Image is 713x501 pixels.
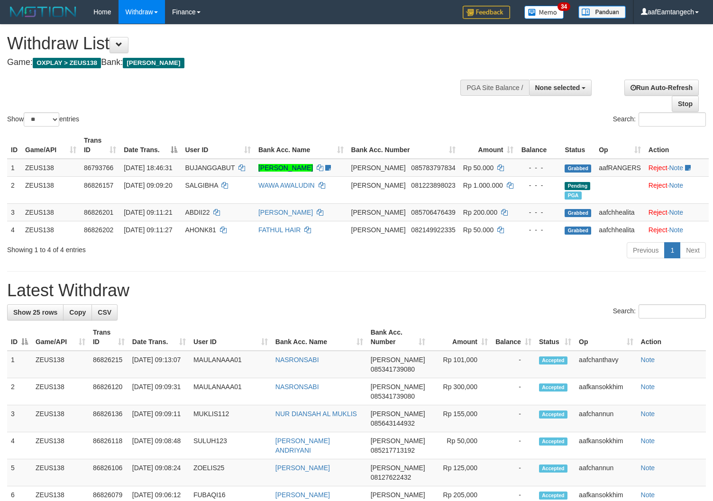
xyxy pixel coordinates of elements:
div: - - - [521,208,557,217]
span: Copy 085643144932 to clipboard [371,419,415,427]
th: Trans ID: activate to sort column ascending [80,132,120,159]
span: Accepted [539,465,567,473]
td: - [492,351,535,378]
span: Copy 08127622432 to clipboard [371,474,411,481]
td: aafchhealita [595,203,645,221]
span: OXPLAY > ZEUS138 [33,58,101,68]
a: Note [669,226,683,234]
a: Note [641,464,655,472]
td: ZEUS138 [32,459,89,486]
td: aafchhealita [595,221,645,238]
span: Show 25 rows [13,309,57,316]
span: [PERSON_NAME] [351,182,406,189]
td: 4 [7,221,21,238]
a: Note [669,182,683,189]
td: [DATE] 09:09:31 [128,378,190,405]
td: 4 [7,432,32,459]
td: ZEUS138 [32,378,89,405]
td: Rp 50,000 [429,432,492,459]
span: Accepted [539,356,567,364]
span: 86793766 [84,164,113,172]
th: Status [561,132,595,159]
td: 86826118 [89,432,128,459]
label: Show entries [7,112,79,127]
span: Rp 1.000.000 [463,182,503,189]
a: 1 [664,242,680,258]
td: Rp 300,000 [429,378,492,405]
span: [PERSON_NAME] [351,164,406,172]
span: Accepted [539,437,567,446]
th: Balance [517,132,561,159]
td: 1 [7,159,21,177]
span: [PERSON_NAME] [371,410,425,418]
span: Copy 085341739080 to clipboard [371,392,415,400]
span: Copy 085783797834 to clipboard [411,164,455,172]
a: NASRONSABI [275,356,319,364]
td: Rp 101,000 [429,351,492,378]
td: aafkansokkhim [575,432,637,459]
td: · [645,159,709,177]
th: Amount: activate to sort column ascending [459,132,518,159]
span: Copy 085341739080 to clipboard [371,365,415,373]
td: [DATE] 09:09:11 [128,405,190,432]
td: - [492,459,535,486]
input: Search: [639,304,706,319]
span: SALGIBHA [185,182,218,189]
span: Copy 081223898023 to clipboard [411,182,455,189]
a: WAWA AWALUDIN [258,182,315,189]
span: Copy 085217713192 to clipboard [371,446,415,454]
td: ZEUS138 [21,203,80,221]
span: [PERSON_NAME] [351,226,406,234]
div: - - - [521,225,557,235]
a: Note [641,437,655,445]
span: [PERSON_NAME] [371,383,425,391]
td: 3 [7,203,21,221]
span: Grabbed [565,227,591,235]
a: [PERSON_NAME] [275,491,330,499]
td: aafchannun [575,459,637,486]
span: 86826157 [84,182,113,189]
td: 86826215 [89,351,128,378]
th: Amount: activate to sort column ascending [429,324,492,351]
label: Search: [613,112,706,127]
span: Accepted [539,383,567,392]
span: [DATE] 18:46:31 [124,164,172,172]
td: - [492,432,535,459]
td: 2 [7,378,32,405]
span: BUJANGGABUT [185,164,235,172]
a: Show 25 rows [7,304,64,320]
span: [PERSON_NAME] [371,437,425,445]
td: ZEUS138 [32,405,89,432]
a: Run Auto-Refresh [624,80,699,96]
a: Note [641,356,655,364]
th: Bank Acc. Name: activate to sort column ascending [255,132,347,159]
a: [PERSON_NAME] [258,164,313,172]
td: · [645,203,709,221]
button: None selected [529,80,592,96]
a: Reject [649,209,667,216]
th: Bank Acc. Number: activate to sort column ascending [367,324,429,351]
td: 3 [7,405,32,432]
label: Search: [613,304,706,319]
a: NUR DIANSAH AL MUKLIS [275,410,357,418]
span: Copy 085706476439 to clipboard [411,209,455,216]
a: Next [680,242,706,258]
th: ID [7,132,21,159]
td: · [645,176,709,203]
td: ZEUS138 [21,159,80,177]
span: ABDII22 [185,209,210,216]
a: Stop [672,96,699,112]
a: [PERSON_NAME] ANDRIYANI [275,437,330,454]
a: Previous [627,242,665,258]
a: FATHUL HAIR [258,226,301,234]
th: User ID: activate to sort column ascending [190,324,272,351]
td: [DATE] 09:13:07 [128,351,190,378]
td: ZEUS138 [32,432,89,459]
h4: Game: Bank: [7,58,466,67]
td: aafchannun [575,405,637,432]
td: - [492,378,535,405]
th: Op: activate to sort column ascending [595,132,645,159]
img: MOTION_logo.png [7,5,79,19]
span: [PERSON_NAME] [371,491,425,499]
td: 86826136 [89,405,128,432]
